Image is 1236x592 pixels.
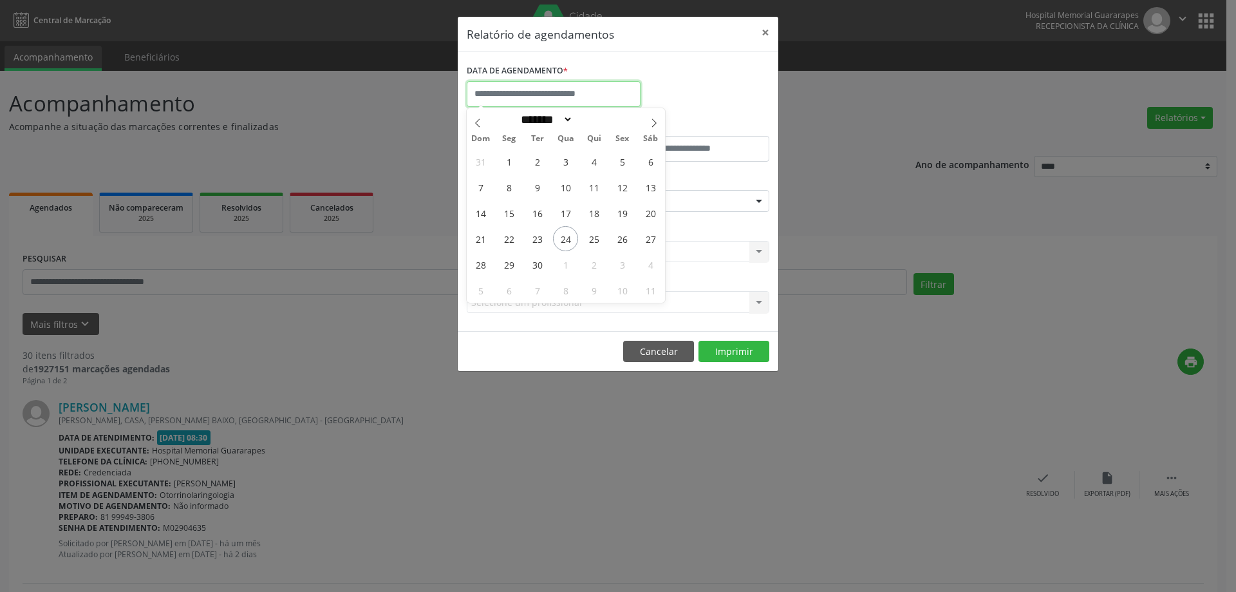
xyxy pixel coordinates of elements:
span: Ter [523,135,552,143]
span: Outubro 9, 2025 [581,278,606,303]
span: Setembro 30, 2025 [525,252,550,277]
span: Setembro 14, 2025 [468,200,493,225]
button: Imprimir [698,341,769,363]
span: Seg [495,135,523,143]
span: Setembro 24, 2025 [553,226,578,251]
button: Close [753,17,778,48]
span: Agosto 31, 2025 [468,149,493,174]
span: Setembro 23, 2025 [525,226,550,251]
label: ATÉ [621,116,769,136]
span: Setembro 2, 2025 [525,149,550,174]
span: Setembro 6, 2025 [638,149,663,174]
span: Setembro 27, 2025 [638,226,663,251]
h5: Relatório de agendamentos [467,26,614,43]
span: Setembro 20, 2025 [638,200,663,225]
span: Setembro 18, 2025 [581,200,606,225]
span: Setembro 25, 2025 [581,226,606,251]
span: Dom [467,135,495,143]
span: Setembro 29, 2025 [496,252,521,277]
span: Outubro 7, 2025 [525,278,550,303]
label: DATA DE AGENDAMENTO [467,61,568,81]
span: Outubro 11, 2025 [638,278,663,303]
span: Setembro 10, 2025 [553,175,578,200]
span: Setembro 16, 2025 [525,200,550,225]
span: Setembro 17, 2025 [553,200,578,225]
span: Setembro 8, 2025 [496,175,521,200]
span: Setembro 3, 2025 [553,149,578,174]
span: Qua [552,135,580,143]
span: Setembro 19, 2025 [610,200,635,225]
span: Setembro 12, 2025 [610,175,635,200]
span: Outubro 1, 2025 [553,252,578,277]
span: Outubro 2, 2025 [581,252,606,277]
span: Sáb [637,135,665,143]
span: Setembro 7, 2025 [468,175,493,200]
span: Setembro 4, 2025 [581,149,606,174]
span: Setembro 26, 2025 [610,226,635,251]
span: Setembro 21, 2025 [468,226,493,251]
span: Setembro 5, 2025 [610,149,635,174]
span: Setembro 28, 2025 [468,252,493,277]
span: Qui [580,135,608,143]
span: Outubro 5, 2025 [468,278,493,303]
span: Outubro 8, 2025 [553,278,578,303]
select: Month [516,113,573,126]
span: Outubro 4, 2025 [638,252,663,277]
span: Setembro 1, 2025 [496,149,521,174]
span: Outubro 3, 2025 [610,252,635,277]
span: Setembro 22, 2025 [496,226,521,251]
span: Setembro 13, 2025 [638,175,663,200]
span: Setembro 11, 2025 [581,175,606,200]
span: Outubro 6, 2025 [496,278,521,303]
button: Cancelar [623,341,694,363]
span: Outubro 10, 2025 [610,278,635,303]
span: Setembro 15, 2025 [496,200,521,225]
span: Sex [608,135,637,143]
input: Year [573,113,615,126]
span: Setembro 9, 2025 [525,175,550,200]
